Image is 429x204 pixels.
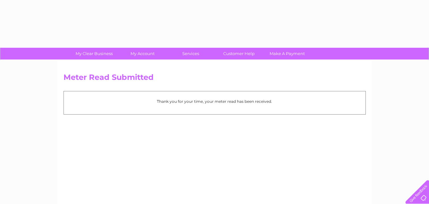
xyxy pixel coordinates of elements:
[68,48,120,60] a: My Clear Business
[116,48,169,60] a: My Account
[164,48,217,60] a: Services
[261,48,313,60] a: Make A Payment
[64,73,366,85] h2: Meter Read Submitted
[67,98,362,104] p: Thank you for your time, your meter read has been received.
[213,48,265,60] a: Customer Help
